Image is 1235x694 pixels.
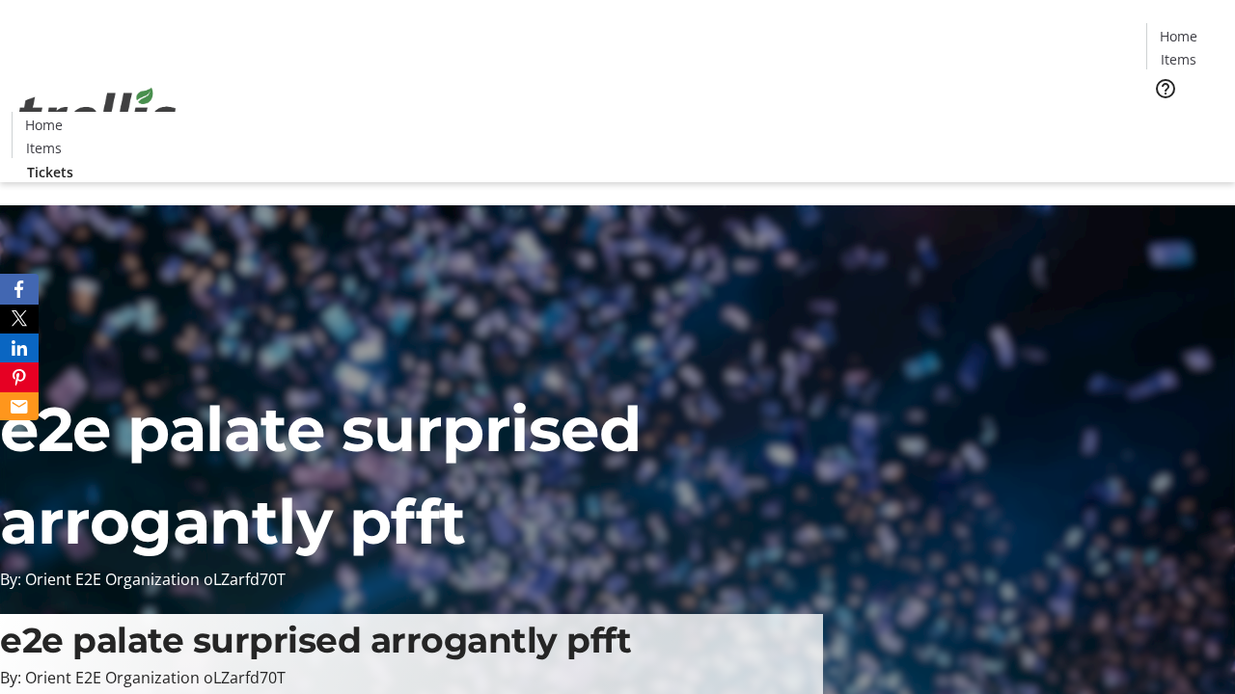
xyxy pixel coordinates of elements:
span: Items [26,138,62,158]
a: Items [13,138,74,158]
a: Home [1147,26,1209,46]
span: Tickets [1162,112,1208,132]
span: Home [1160,26,1197,46]
span: Home [25,115,63,135]
a: Tickets [12,162,89,182]
a: Tickets [1146,112,1223,132]
img: Orient E2E Organization oLZarfd70T's Logo [12,67,183,163]
a: Home [13,115,74,135]
span: Tickets [27,162,73,182]
a: Items [1147,49,1209,69]
button: Help [1146,69,1185,108]
span: Items [1161,49,1196,69]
